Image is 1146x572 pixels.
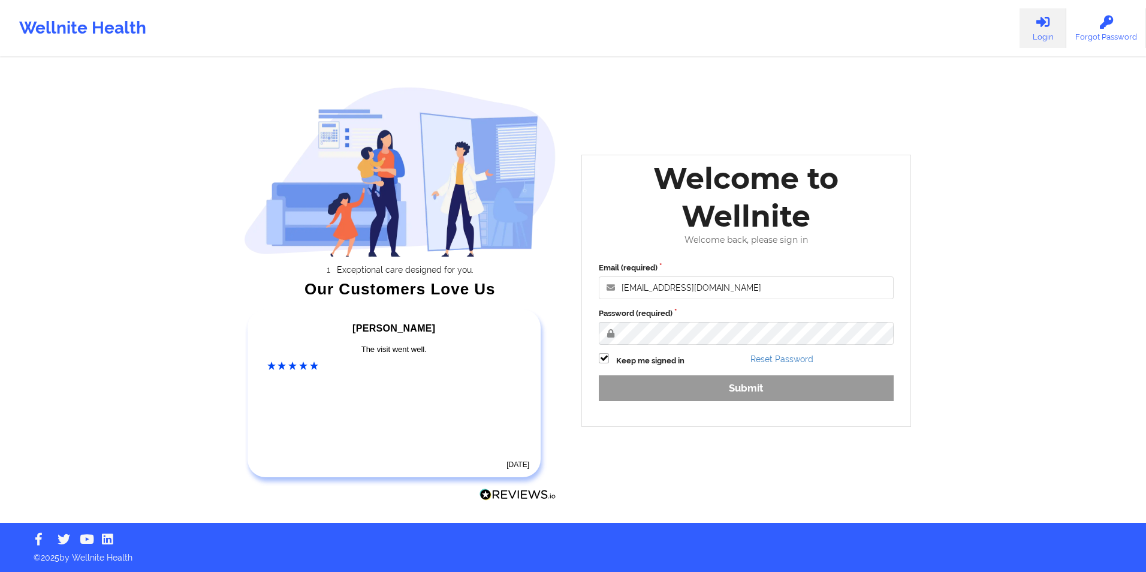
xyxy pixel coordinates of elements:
[506,460,529,469] time: [DATE]
[599,262,894,274] label: Email (required)
[352,323,435,333] span: [PERSON_NAME]
[599,308,894,320] label: Password (required)
[267,344,521,356] div: The visit went well.
[1066,8,1146,48] a: Forgot Password
[599,276,894,299] input: Email address
[244,283,557,295] div: Our Customers Love Us
[590,159,902,235] div: Welcome to Wellnite
[479,489,556,504] a: Reviews.io Logo
[479,489,556,501] img: Reviews.io Logo
[750,354,813,364] a: Reset Password
[25,543,1121,564] p: © 2025 by Wellnite Health
[616,355,684,367] label: Keep me signed in
[1020,8,1066,48] a: Login
[244,86,557,256] img: wellnite-auth-hero_200.c722682e.png
[254,265,556,275] li: Exceptional care designed for you.
[590,235,902,245] div: Welcome back, please sign in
